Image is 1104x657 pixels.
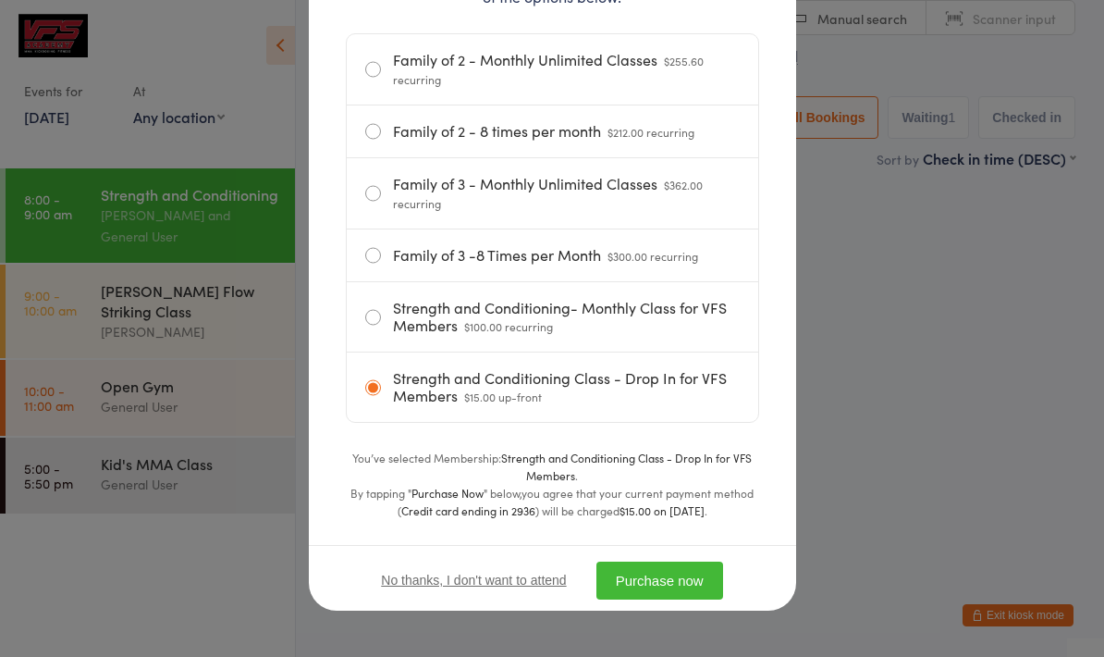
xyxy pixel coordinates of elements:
span: $15.00 up-front [464,389,542,404]
div: By tapping " " below, [346,484,759,519]
span: you agree that your current payment method ( [398,485,754,518]
span: $212.00 recurring [607,124,694,140]
span: $100.00 recurring [464,318,553,334]
label: Family of 3 - Monthly Unlimited Classes [365,158,740,229]
strong: $15.00 on [DATE] [619,502,705,518]
label: Family of 2 - 8 times per month [365,105,740,157]
strong: Credit card ending in 2936 [401,502,535,518]
label: Family of 3 -8 Times per Month [365,229,740,281]
strong: Purchase Now [411,485,484,501]
label: Strength and Conditioning Class - Drop In for VFS Members [365,353,740,422]
label: Strength and Conditioning- Monthly Class for VFS Members [365,282,740,352]
button: No thanks, I don't want to attend [381,573,566,588]
label: Family of 2 - Monthly Unlimited Classes [365,34,740,105]
div: You’ve selected Membership: . [346,449,759,484]
span: ) will be charged . [535,502,707,518]
button: Purchase now [596,562,723,600]
strong: Strength and Conditioning Class - Drop In for VFS Members [501,450,752,483]
span: $300.00 recurring [607,248,698,264]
